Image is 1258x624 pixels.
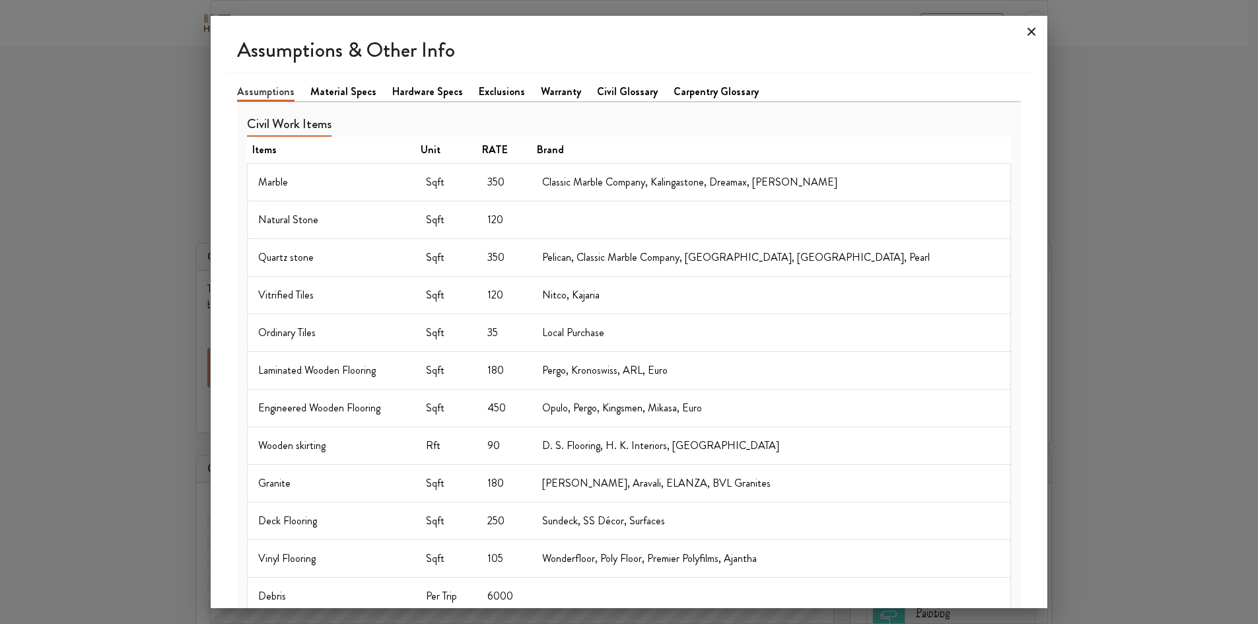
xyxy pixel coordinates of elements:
td: Nitco, Kajaria [532,277,1011,314]
td: Sqft [415,277,477,314]
a: Hardware Specs [392,84,463,100]
td: Sqft [415,201,477,239]
td: 120 [477,201,532,239]
td: Debris [247,578,415,615]
td: Per Trip [415,578,477,615]
a: Warranty [541,84,581,100]
td: Sqft [415,352,477,390]
td: Sqft [415,503,477,540]
td: Sqft [415,314,477,352]
td: 350 [477,164,532,201]
td: Ordinary Tiles [247,314,415,352]
a: Assumptions [237,84,295,102]
h5: Civil Work Items [247,116,332,137]
td: Marble [247,164,415,201]
a: Civil Glossary [597,84,658,100]
td: Laminated Wooden Flooring [247,352,415,390]
td: Quartz stone [247,239,415,277]
td: Vitrified Tiles [247,277,415,314]
td: 350 [477,239,532,277]
td: Local Purchase [532,314,1011,352]
td: 450 [477,390,532,427]
a: Material Specs [310,84,376,100]
td: Pelican, Classic Marble Company, [GEOGRAPHIC_DATA], [GEOGRAPHIC_DATA], Pearl [532,239,1011,277]
td: 35 [477,314,532,352]
td: 90 [477,427,532,465]
td: 180 [477,465,532,503]
td: Sundeck, SS Décor, Surfaces [532,503,1011,540]
td: Vinyl Flooring [247,540,415,578]
h1: Assumptions & Other Info [227,26,1032,73]
td: 105 [477,540,532,578]
a: Exclusions [479,84,525,100]
th: Brand [532,137,1011,164]
td: Wooden skirting [247,427,415,465]
td: 6000 [477,578,532,615]
td: 250 [477,503,532,540]
td: Sqft [415,239,477,277]
td: 180 [477,352,532,390]
td: Engineered Wooden Flooring [247,390,415,427]
td: Sqft [415,465,477,503]
td: Granite [247,465,415,503]
td: Pergo, Kronoswiss, ARL, Euro [532,352,1011,390]
td: Sqft [415,540,477,578]
td: Classic Marble Company, Kalingastone, Dreamax, [PERSON_NAME] [532,164,1011,201]
td: D. S. Flooring, H. K. Interiors, [GEOGRAPHIC_DATA] [532,427,1011,465]
td: Sqft [415,164,477,201]
td: Wonderfloor, Poly Floor, Premier Polyfilms, Ajantha [532,540,1011,578]
a: Carpentry Glossary [674,84,759,100]
th: Items [247,137,415,164]
td: Natural Stone [247,201,415,239]
th: Unit [415,137,477,164]
td: 120 [477,277,532,314]
th: RATE [477,137,532,164]
td: Sqft [415,390,477,427]
td: Deck Flooring [247,503,415,540]
td: Opulo, Pergo, Kingsmen, Mikasa, Euro [532,390,1011,427]
td: Rft [415,427,477,465]
td: [PERSON_NAME], Aravali, ELANZA, BVL Granites [532,465,1011,503]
